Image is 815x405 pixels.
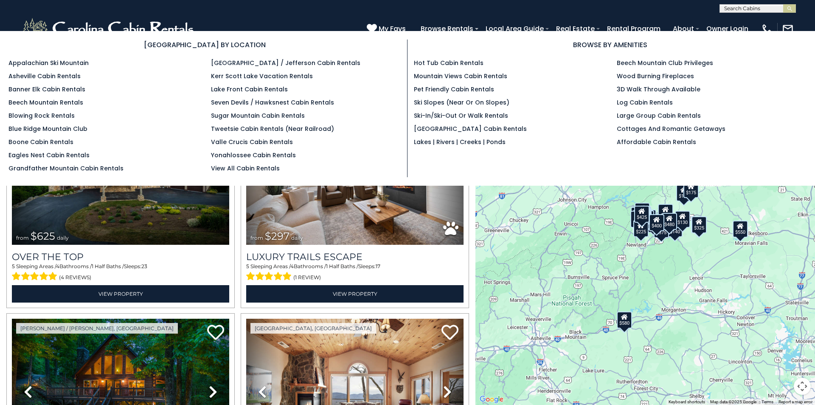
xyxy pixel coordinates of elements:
[662,212,677,229] div: $480
[762,399,773,404] a: Terms
[12,263,229,283] div: Sleeping Areas / Bathrooms / Sleeps:
[211,164,280,173] a: View All Cabin Rentals
[414,125,527,133] a: [GEOGRAPHIC_DATA] Cabin Rentals
[12,263,15,269] span: 5
[414,72,507,80] a: Mountain Views Cabin Rentals
[211,98,334,107] a: Seven Devils / Hawksnest Cabin Rentals
[8,40,401,50] h3: [GEOGRAPHIC_DATA] BY LOCATION
[31,230,55,242] span: $625
[654,221,669,238] div: $375
[211,59,360,67] a: [GEOGRAPHIC_DATA] / Jefferson Cabin Rentals
[12,285,229,303] a: View Property
[634,205,649,222] div: $425
[246,285,464,303] a: View Property
[290,263,294,269] span: 4
[630,210,646,227] div: $230
[12,251,229,263] a: Over The Top
[246,251,464,263] a: Luxury Trails Escape
[8,164,124,173] a: Grandfather Mountain Cabin Rentals
[414,40,807,50] h3: BROWSE BY AMENITIES
[617,98,673,107] a: Log Cabin Rentals
[603,21,665,36] a: Rental Program
[794,378,811,395] button: Map camera controls
[733,220,748,237] div: $550
[211,85,288,93] a: Lake Front Cabin Rentals
[207,324,224,342] a: Add to favorites
[635,202,650,219] div: $125
[414,138,506,146] a: Lakes | Rivers | Creeks | Ponds
[8,59,89,67] a: Appalachian Ski Mountain
[617,85,700,93] a: 3D Walk Through Available
[441,324,458,342] a: Add to favorites
[478,394,506,405] a: Open this area in Google Maps (opens a new window)
[8,98,83,107] a: Beech Mountain Rentals
[669,21,698,36] a: About
[8,151,90,159] a: Eagles Nest Cabin Rentals
[326,263,358,269] span: 1 Half Baths /
[649,214,664,231] div: $400
[667,220,683,237] div: $140
[250,323,376,334] a: [GEOGRAPHIC_DATA], [GEOGRAPHIC_DATA]
[246,263,249,269] span: 5
[414,59,483,67] a: Hot Tub Cabin Rentals
[617,125,725,133] a: Cottages and Romantic Getaways
[376,263,380,269] span: 17
[291,235,303,241] span: daily
[211,151,296,159] a: Yonahlossee Cabin Rentals
[379,23,406,34] span: My Favs
[8,72,81,80] a: Asheville Cabin Rentals
[617,138,696,146] a: Affordable Cabin Rentals
[761,23,773,35] img: phone-regular-white.png
[211,125,334,133] a: Tweetsie Cabin Rentals (Near Railroad)
[8,111,75,120] a: Blowing Rock Rentals
[293,272,321,283] span: (1 review)
[669,399,705,405] button: Keyboard shortcuts
[16,323,178,334] a: [PERSON_NAME] / [PERSON_NAME], [GEOGRAPHIC_DATA]
[782,23,794,35] img: mail-regular-white.png
[675,211,690,228] div: $130
[211,72,313,80] a: Kerr Scott Lake Vacation Rentals
[367,23,408,34] a: My Favs
[8,138,73,146] a: Boone Cabin Rentals
[633,220,649,237] div: $225
[617,111,701,120] a: Large Group Cabin Rentals
[16,235,29,241] span: from
[211,111,305,120] a: Sugar Mountain Cabin Rentals
[683,181,699,198] div: $175
[21,16,197,42] img: White-1-2.png
[658,204,673,221] div: $349
[416,21,478,36] a: Browse Rentals
[481,21,548,36] a: Local Area Guide
[676,184,691,201] div: $175
[265,230,289,242] span: $297
[691,216,707,233] div: $325
[8,125,87,133] a: Blue Ridge Mountain Club
[702,21,753,36] a: Owner Login
[414,85,494,93] a: Pet Friendly Cabin Rentals
[414,98,509,107] a: Ski Slopes (Near or On Slopes)
[59,272,91,283] span: (4 reviews)
[617,59,713,67] a: Beech Mountain Club Privileges
[778,399,812,404] a: Report a map error
[92,263,124,269] span: 1 Half Baths /
[414,111,508,120] a: Ski-in/Ski-Out or Walk Rentals
[8,85,85,93] a: Banner Elk Cabin Rentals
[56,263,59,269] span: 4
[246,263,464,283] div: Sleeping Areas / Bathrooms / Sleeps:
[478,394,506,405] img: Google
[141,263,147,269] span: 23
[617,72,694,80] a: Wood Burning Fireplaces
[552,21,599,36] a: Real Estate
[710,399,756,404] span: Map data ©2025 Google
[617,311,632,328] div: $580
[57,235,69,241] span: daily
[211,138,293,146] a: Valle Crucis Cabin Rentals
[250,235,263,241] span: from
